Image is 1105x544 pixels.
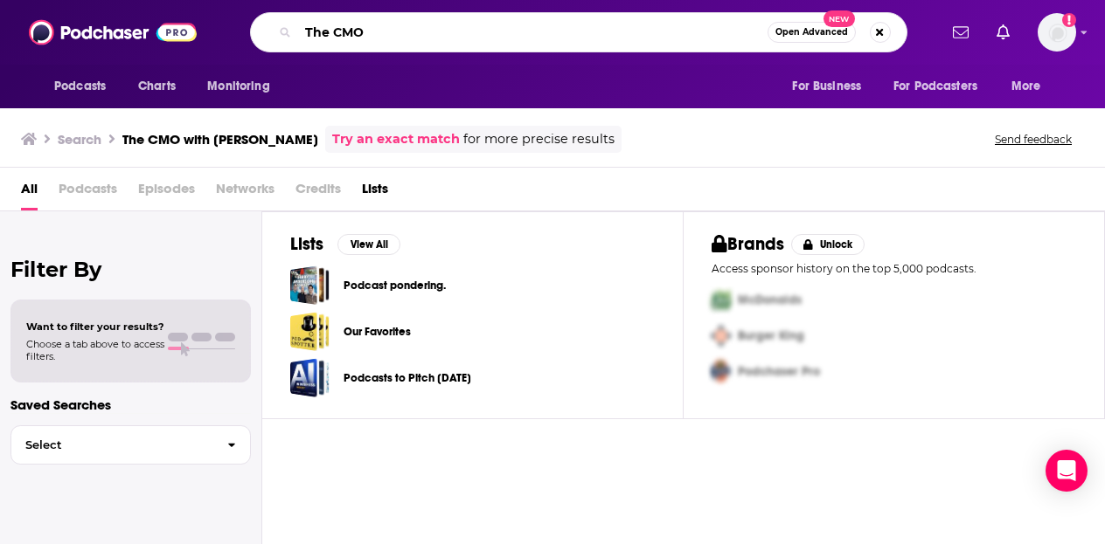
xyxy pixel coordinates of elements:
[738,293,802,307] span: McDonalds
[1038,13,1076,52] img: User Profile
[1011,74,1041,99] span: More
[824,10,855,27] span: New
[1038,13,1076,52] span: Logged in as HavasAlexa
[780,70,883,103] button: open menu
[990,132,1077,147] button: Send feedback
[768,22,856,43] button: Open AdvancedNew
[29,16,197,49] img: Podchaser - Follow, Share and Rate Podcasts
[127,70,186,103] a: Charts
[122,131,318,148] h3: The CMO with [PERSON_NAME]
[54,74,106,99] span: Podcasts
[792,74,861,99] span: For Business
[195,70,292,103] button: open menu
[250,12,907,52] div: Search podcasts, credits, & more...
[11,439,213,451] span: Select
[791,234,865,255] button: Unlock
[290,265,330,305] a: Podcast pondering.
[712,233,784,255] h2: Brands
[10,396,251,413] p: Saved Searches
[295,175,341,210] span: Credits
[337,234,400,255] button: View All
[1062,13,1076,27] svg: Add a profile image
[882,70,1003,103] button: open menu
[705,318,738,354] img: Second Pro Logo
[59,175,117,210] span: Podcasts
[712,262,1076,275] p: Access sponsor history on the top 5,000 podcasts.
[10,425,251,465] button: Select
[738,328,804,343] span: Burger King
[463,129,615,149] span: for more precise results
[705,354,738,389] img: Third Pro Logo
[332,129,460,149] a: Try an exact match
[1046,450,1088,492] div: Open Intercom Messenger
[290,358,330,397] a: Podcasts to Pitch July 2023
[999,70,1063,103] button: open menu
[738,364,820,379] span: Podchaser Pro
[946,17,976,47] a: Show notifications dropdown
[344,368,471,388] a: Podcasts to Pitch [DATE]
[344,322,411,341] a: Our Favorites
[290,233,323,255] h2: Lists
[21,175,38,210] a: All
[362,175,388,210] a: Lists
[893,74,977,99] span: For Podcasters
[10,257,251,282] h2: Filter By
[138,74,176,99] span: Charts
[775,28,848,37] span: Open Advanced
[290,233,400,255] a: ListsView All
[207,74,269,99] span: Monitoring
[290,312,330,351] a: Our Favorites
[1038,13,1076,52] button: Show profile menu
[344,276,446,295] a: Podcast pondering.
[58,131,101,148] h3: Search
[26,338,164,362] span: Choose a tab above to access filters.
[298,18,768,46] input: Search podcasts, credits, & more...
[26,320,164,333] span: Want to filter your results?
[705,282,738,318] img: First Pro Logo
[216,175,275,210] span: Networks
[138,175,195,210] span: Episodes
[990,17,1017,47] a: Show notifications dropdown
[42,70,129,103] button: open menu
